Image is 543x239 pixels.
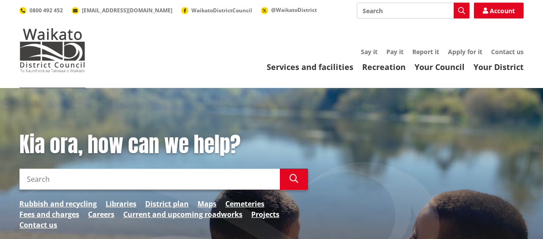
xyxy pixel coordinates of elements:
[261,6,317,14] a: @WaikatoDistrict
[251,209,279,220] a: Projects
[145,199,189,209] a: District plan
[88,209,114,220] a: Careers
[361,48,378,56] a: Say it
[29,7,63,14] span: 0800 492 452
[19,209,79,220] a: Fees and charges
[267,62,353,72] a: Services and facilities
[357,3,470,18] input: Search input
[198,199,216,209] a: Maps
[474,3,524,18] a: Account
[386,48,404,56] a: Pay it
[412,48,439,56] a: Report it
[72,7,172,14] a: [EMAIL_ADDRESS][DOMAIN_NAME]
[19,220,57,230] a: Contact us
[19,28,85,72] img: Waikato District Council - Te Kaunihera aa Takiwaa o Waikato
[473,62,524,72] a: Your District
[415,62,465,72] a: Your Council
[19,132,308,158] h1: Kia ora, how can we help?
[106,199,136,209] a: Libraries
[271,6,317,14] span: @WaikatoDistrict
[225,199,264,209] a: Cemeteries
[19,169,280,190] input: Search input
[82,7,172,14] span: [EMAIL_ADDRESS][DOMAIN_NAME]
[362,62,406,72] a: Recreation
[491,48,524,56] a: Contact us
[191,7,252,14] span: WaikatoDistrictCouncil
[448,48,482,56] a: Apply for it
[19,199,97,209] a: Rubbish and recycling
[123,209,242,220] a: Current and upcoming roadworks
[181,7,252,14] a: WaikatoDistrictCouncil
[19,7,63,14] a: 0800 492 452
